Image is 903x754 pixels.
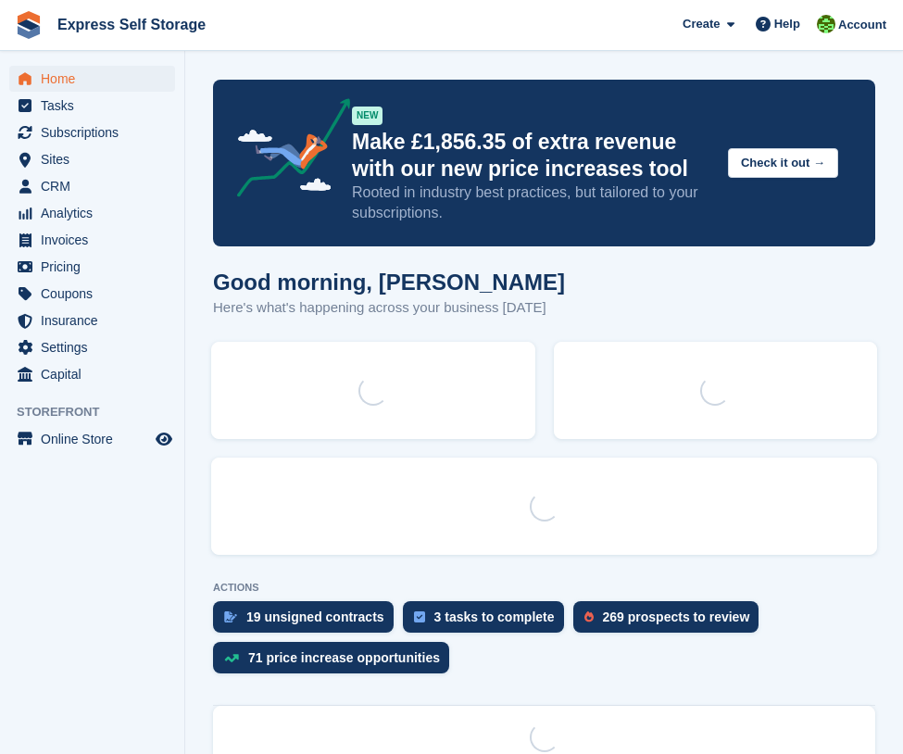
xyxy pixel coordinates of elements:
img: contract_signature_icon-13c848040528278c33f63329250d36e43548de30e8caae1d1a13099fd9432cc5.svg [224,611,237,622]
span: CRM [41,173,152,199]
img: prospect-51fa495bee0391a8d652442698ab0144808aea92771e9ea1ae160a38d050c398.svg [584,611,594,622]
span: Sites [41,146,152,172]
a: menu [9,119,175,145]
p: Rooted in industry best practices, but tailored to your subscriptions. [352,182,713,223]
span: Create [683,15,720,33]
p: Make £1,856.35 of extra revenue with our new price increases tool [352,129,713,182]
span: Coupons [41,281,152,307]
a: menu [9,146,175,172]
a: menu [9,361,175,387]
a: menu [9,281,175,307]
a: menu [9,254,175,280]
span: Subscriptions [41,119,152,145]
span: Capital [41,361,152,387]
a: 19 unsigned contracts [213,601,403,642]
div: 269 prospects to review [603,609,750,624]
img: Sonia Shah [817,15,835,33]
span: Home [41,66,152,92]
img: price-adjustments-announcement-icon-8257ccfd72463d97f412b2fc003d46551f7dbcb40ab6d574587a9cd5c0d94... [221,98,351,204]
span: Storefront [17,403,184,421]
img: stora-icon-8386f47178a22dfd0bd8f6a31ec36ba5ce8667c1dd55bd0f319d3a0aa187defe.svg [15,11,43,39]
span: Account [838,16,886,34]
img: task-75834270c22a3079a89374b754ae025e5fb1db73e45f91037f5363f120a921f8.svg [414,611,425,622]
a: menu [9,227,175,253]
div: 19 unsigned contracts [246,609,384,624]
a: 3 tasks to complete [403,601,573,642]
span: Help [774,15,800,33]
img: price_increase_opportunities-93ffe204e8149a01c8c9dc8f82e8f89637d9d84a8eef4429ea346261dce0b2c0.svg [224,654,239,662]
span: Online Store [41,426,152,452]
a: Preview store [153,428,175,450]
a: 269 prospects to review [573,601,769,642]
div: 71 price increase opportunities [248,650,440,665]
a: menu [9,66,175,92]
a: menu [9,308,175,333]
a: menu [9,173,175,199]
span: Pricing [41,254,152,280]
div: NEW [352,107,383,125]
a: 71 price increase opportunities [213,642,458,683]
span: Settings [41,334,152,360]
a: menu [9,334,175,360]
button: Check it out → [728,148,838,179]
span: Tasks [41,93,152,119]
a: menu [9,200,175,226]
p: ACTIONS [213,582,875,594]
h1: Good morning, [PERSON_NAME] [213,270,565,295]
a: menu [9,93,175,119]
span: Insurance [41,308,152,333]
div: 3 tasks to complete [434,609,555,624]
span: Analytics [41,200,152,226]
a: Express Self Storage [50,9,213,40]
a: menu [9,426,175,452]
p: Here's what's happening across your business [DATE] [213,297,565,319]
span: Invoices [41,227,152,253]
